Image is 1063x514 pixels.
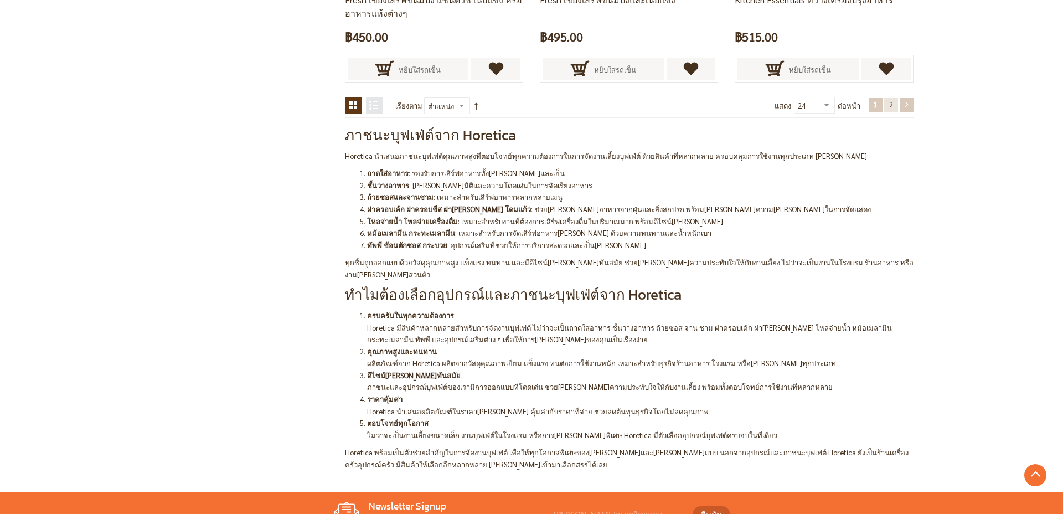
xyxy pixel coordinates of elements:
[874,100,878,109] span: 1
[399,58,441,82] span: หยิบใส่รถเข็น
[367,228,455,238] strong: หม้อเมลามีน กระทะเมลามีน
[345,126,914,145] h2: ภาชนะบุฟเฟ่ต์จาก Horetica
[367,181,409,190] strong: ชั้นวางอาหาร
[367,215,914,228] li: : เหมาะสำหรับงานที่ต้องการเสิร์ฟเครื่องดื่มในปริมาณมาก พร้อมดีไซน์[PERSON_NAME]
[838,97,860,115] span: ต่อหน้า
[367,371,461,380] strong: ดีไซน์[PERSON_NAME]ทันสมัย
[367,393,914,417] li: Horetica นำเสนอผลิตภัณฑ์ในราคา[PERSON_NAME] คุ้มค่ากับราคาที่จ่าย ช่วยลดต้นทุนธุรกิจโดยไม่ลดคุณภาพ
[395,97,422,115] label: เรียงตาม
[345,448,909,469] a: ร้านเครื่องครัว
[789,58,831,82] span: หยิบใส่รถเข็น
[367,217,458,226] strong: โหลจ่ายน้ำ โหลจ่ายเครื่องดื่ม
[367,167,914,179] li: : รองรับการเสิร์ฟอาหารทั้ง[PERSON_NAME]และเย็น
[367,369,914,393] li: ภาชนะและอุปกรณ์บุฟเฟ่ต์ของเรามีการออกแบบที่โดดเด่น ช่วย[PERSON_NAME]ความประทับใจให้กับงานเลี้ยง พ...
[1024,464,1046,486] a: Go to Top
[861,58,911,80] a: เพิ่มไปยังรายการโปรด
[367,347,437,356] strong: คุณภาพสูงและทนทาน
[594,58,636,82] span: หยิบใส่รถเข็น
[367,311,454,320] strong: ครบครันในทุกความต้องการ
[367,310,914,346] li: Horetica มีสินค้าหลากหลายสำหรับการจัดงานบุฟเฟ่ต์ ไม่ว่าจะเป็นถาดใส่อาหาร ชั้นวางอาหาร ถ้วยซอส จาน...
[775,101,791,110] span: แสดง
[345,286,914,304] h2: ทำไมต้องเลือกอุปกรณ์และภาชนะบุฟเฟ่ต์จาก Horetica
[884,98,898,112] a: 2
[367,179,914,192] li: : [PERSON_NAME]มิติและความโดดเด่นในการจัดเรียงอาหาร
[543,58,664,80] button: หยิบใส่รถเข็น
[348,58,469,80] button: หยิบใส่รถเข็น
[367,168,409,178] strong: ถาดใส่อาหาร
[367,418,429,428] strong: ตอบโจทย์ทุกโอกาส
[345,97,362,114] strong: ตาราง
[367,240,447,250] strong: ทัพพี ช้อนตักซอส กระบวย
[367,394,403,404] strong: ราคาคุ้มค่า
[367,203,914,215] li: : ช่วย[PERSON_NAME]อาหารจากฝุ่นและสิ่งสกปรก พร้อม[PERSON_NAME]ความ[PERSON_NAME]ในการจัดแสดง
[367,346,914,369] li: ผลิตภัณฑ์จาก Horetica ผลิตจากวัสดุคุณภาพเยี่ยม แข็งแรง ทนต่อการใช้งานหนัก เหมาะสำหรับธุรกิจร้านอา...
[345,150,914,162] p: Horetica นำเสนอภาชนะบุฟเฟ่ต์คุณภาพสูงที่ตอบโจทย์ทุกความต้องการในการจัดงานเลี้ยงบุฟเฟ่ต์ ด้วยสินค้...
[367,239,914,251] li: : อุปกรณ์เสริมที่ช่วยให้การบริการสะดวกและเป็น[PERSON_NAME]
[367,191,914,203] li: : เหมาะสำหรับเสิร์ฟอาหารหลากหลายเมนู
[333,501,549,513] h4: Newsletter Signup
[367,204,531,214] strong: ฝาครอบเค้ก ฝาครอบชีส ฝา[PERSON_NAME] โดมแก้ว
[367,192,434,202] strong: ถ้วยซอสและจานชาม
[345,446,914,470] p: Horetica พร้อมเป็นตัวช่วยสำคัญในการจัดงานบุฟเฟ่ต์ เพื่อให้ทุกโอกาสพิเศษของ[PERSON_NAME]และ[PERSON...
[737,58,859,80] button: หยิบใส่รถเข็น
[889,100,893,109] span: 2
[367,417,914,441] li: ไม่ว่าจะเป็นงานเลี้ยงขนาดเล็ก งานบุฟเฟ่ต์ในโรงแรม หรือการ[PERSON_NAME]พิเศษ Horetica มีตัวเลือกอุ...
[367,227,914,239] li: : เหมาะสำหรับการจัดเสิร์ฟอาหาร[PERSON_NAME] ด้วยความทนทานและน้ำหนักเบา
[345,27,388,47] span: ฿450.00
[345,256,914,280] p: ทุกชิ้นถูกออกแบบด้วยวัสดุคุณภาพสูง แข็งแรง ทนทาน และมีดีไซน์[PERSON_NAME]ทันสมัย ช่วย[PERSON_NAME...
[667,58,716,80] a: เพิ่มไปยังรายการโปรด
[735,27,778,47] span: ฿515.00
[471,58,520,80] a: เพิ่มไปยังรายการโปรด
[540,27,583,47] span: ฿495.00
